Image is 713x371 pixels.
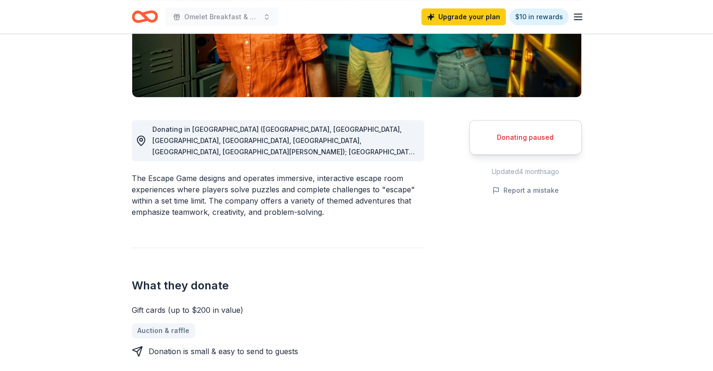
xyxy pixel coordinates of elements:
[132,304,424,316] div: Gift cards (up to $200 in value)
[149,346,298,357] div: Donation is small & easy to send to guests
[492,185,559,196] button: Report a mistake
[132,278,424,293] h2: What they donate
[165,8,278,26] button: Omelet Breakfast & Silent Auction Fundraiser
[421,8,506,25] a: Upgrade your plan
[481,132,570,143] div: Donating paused
[184,11,259,23] span: Omelet Breakfast & Silent Auction Fundraiser
[510,8,569,25] a: $10 in rewards
[132,323,195,338] a: Auction & raffle
[152,125,415,325] span: Donating in [GEOGRAPHIC_DATA] ([GEOGRAPHIC_DATA], [GEOGRAPHIC_DATA], [GEOGRAPHIC_DATA], [GEOGRAPH...
[469,166,582,177] div: Updated 4 months ago
[132,6,158,28] a: Home
[132,173,424,218] div: The Escape Game designs and operates immersive, interactive escape room experiences where players...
